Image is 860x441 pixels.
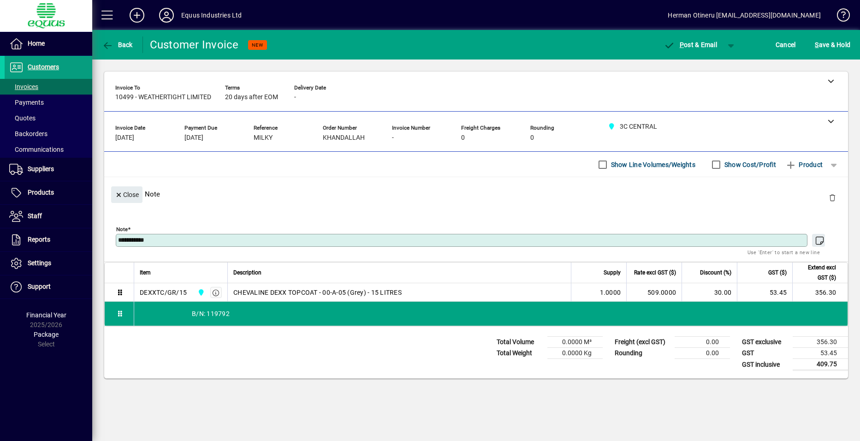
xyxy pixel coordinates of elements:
[34,331,59,338] span: Package
[5,228,92,251] a: Reports
[254,134,273,142] span: MILKY
[821,193,843,202] app-page-header-button: Delete
[111,186,142,203] button: Close
[225,94,278,101] span: 20 days after EOM
[115,94,211,101] span: 10499 - WEATHERTIGHT LIMITED
[781,156,827,173] button: Product
[492,348,547,359] td: Total Weight
[5,275,92,298] a: Support
[184,134,203,142] span: [DATE]
[28,283,51,290] span: Support
[5,252,92,275] a: Settings
[737,359,793,370] td: GST inclusive
[9,99,44,106] span: Payments
[323,134,365,142] span: KHANDALLAH
[233,268,261,278] span: Description
[102,41,133,48] span: Back
[737,337,793,348] td: GST exclusive
[28,189,54,196] span: Products
[100,36,135,53] button: Back
[9,83,38,90] span: Invoices
[680,41,684,48] span: P
[821,186,843,209] button: Delete
[28,236,50,243] span: Reports
[675,337,730,348] td: 0.00
[793,348,848,359] td: 53.45
[9,114,36,122] span: Quotes
[768,268,787,278] span: GST ($)
[700,268,731,278] span: Discount (%)
[668,8,821,23] div: Herman Otineru [EMAIL_ADDRESS][DOMAIN_NAME]
[233,288,402,297] span: CHEVALINE DEXX TOPCOAT - 00-A-05 (Grey) - 15 LITRES
[5,32,92,55] a: Home
[28,165,54,173] span: Suppliers
[610,337,675,348] td: Freight (excl GST)
[798,262,836,283] span: Extend excl GST ($)
[659,36,722,53] button: Post & Email
[664,41,717,48] span: ost & Email
[785,157,823,172] span: Product
[815,41,818,48] span: S
[122,7,152,24] button: Add
[5,126,92,142] a: Backorders
[609,160,695,169] label: Show Line Volumes/Weights
[723,160,776,169] label: Show Cost/Profit
[140,268,151,278] span: Item
[461,134,465,142] span: 0
[28,40,45,47] span: Home
[92,36,143,53] app-page-header-button: Back
[150,37,239,52] div: Customer Invoice
[140,288,187,297] div: DEXXTC/GR/15
[830,2,848,32] a: Knowledge Base
[776,37,796,52] span: Cancel
[116,226,128,232] mat-label: Note
[5,95,92,110] a: Payments
[547,348,603,359] td: 0.0000 Kg
[28,63,59,71] span: Customers
[115,134,134,142] span: [DATE]
[5,205,92,228] a: Staff
[682,283,737,302] td: 30.00
[604,268,621,278] span: Supply
[792,283,848,302] td: 356.30
[632,288,676,297] div: 509.0000
[634,268,676,278] span: Rate excl GST ($)
[5,142,92,157] a: Communications
[5,158,92,181] a: Suppliers
[737,283,792,302] td: 53.45
[9,146,64,153] span: Communications
[181,8,242,23] div: Equus Industries Ltd
[252,42,263,48] span: NEW
[773,36,798,53] button: Cancel
[492,337,547,348] td: Total Volume
[813,36,853,53] button: Save & Hold
[9,130,47,137] span: Backorders
[793,359,848,370] td: 409.75
[134,302,848,326] div: B/N: 119792
[104,177,848,211] div: Note
[815,37,850,52] span: ave & Hold
[737,348,793,359] td: GST
[547,337,603,348] td: 0.0000 M³
[530,134,534,142] span: 0
[28,212,42,220] span: Staff
[675,348,730,359] td: 0.00
[195,287,206,298] span: 3C CENTRAL
[26,311,66,319] span: Financial Year
[5,181,92,204] a: Products
[793,337,848,348] td: 356.30
[610,348,675,359] td: Rounding
[600,288,621,297] span: 1.0000
[152,7,181,24] button: Profile
[294,94,296,101] span: -
[28,259,51,267] span: Settings
[115,187,139,203] span: Close
[109,190,145,198] app-page-header-button: Close
[5,79,92,95] a: Invoices
[747,247,820,257] mat-hint: Use 'Enter' to start a new line
[392,134,394,142] span: -
[5,110,92,126] a: Quotes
